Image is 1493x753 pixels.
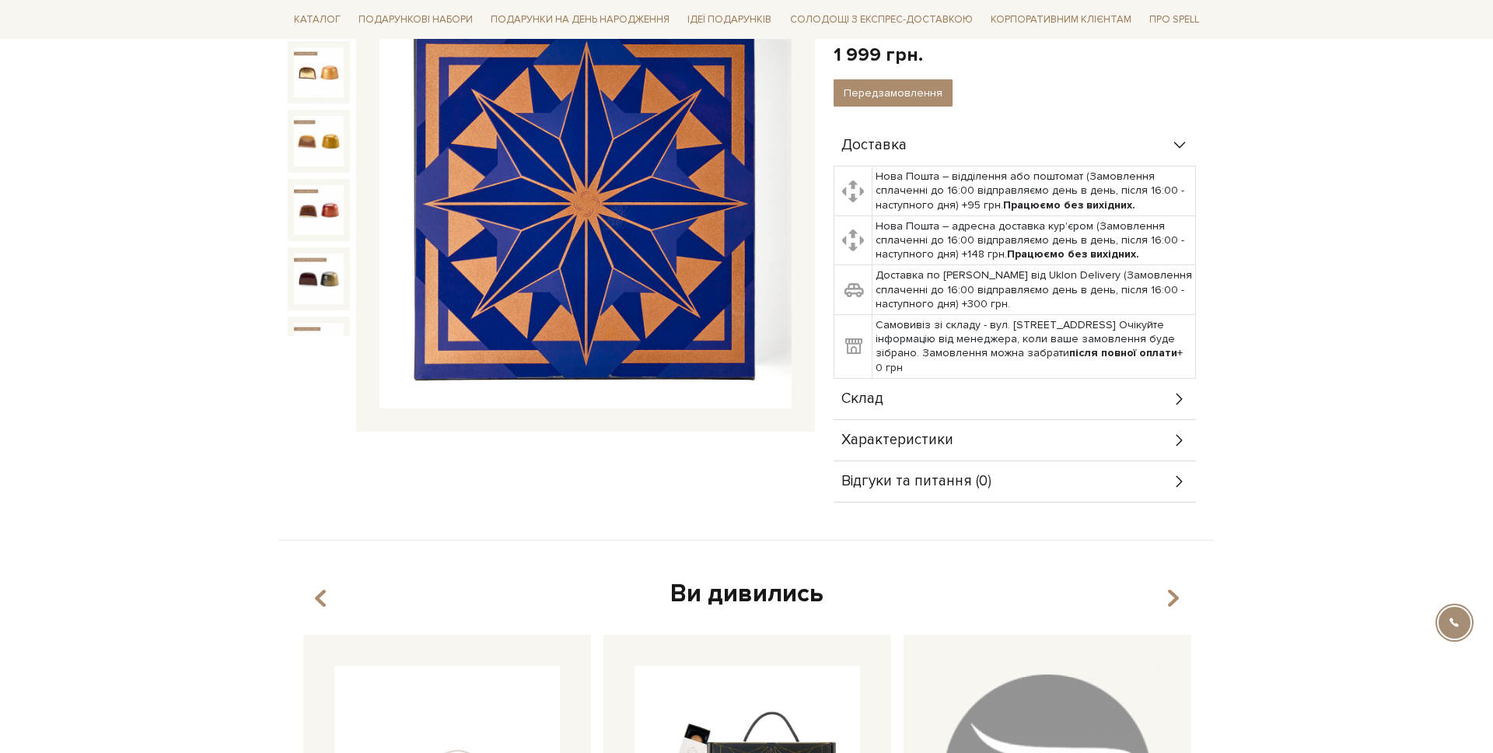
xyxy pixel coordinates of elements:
b: Працюємо без вихідних. [1003,198,1135,212]
div: Ви дивились [297,578,1196,611]
div: 1 999 грн. [834,43,923,67]
img: Адвент-календар [294,323,344,373]
span: Доставка [841,138,907,152]
span: Склад [841,392,883,406]
span: Відгуки та питання (0) [841,475,991,489]
a: Подарункові набори [352,8,479,32]
td: Нова Пошта – адресна доставка кур'єром (Замовлення сплаченні до 16:00 відправляємо день в день, п... [872,215,1196,265]
button: Передзамовлення [834,79,953,107]
a: Про Spell [1143,8,1205,32]
img: Адвент-календар [294,47,344,97]
img: Адвент-календар [294,116,344,166]
img: Адвент-календар [294,185,344,235]
td: Самовивіз зі складу - вул. [STREET_ADDRESS] Очікуйте інформацію від менеджера, коли ваше замовлен... [872,315,1196,379]
span: Характеристики [841,433,953,447]
b: Працюємо без вихідних. [1007,247,1139,261]
a: Солодощі з експрес-доставкою [784,6,979,33]
b: після повної оплати [1069,346,1177,359]
a: Корпоративним клієнтам [984,8,1138,32]
a: Ідеї подарунків [681,8,778,32]
td: Нова Пошта – відділення або поштомат (Замовлення сплаченні до 16:00 відправляємо день в день, піс... [872,166,1196,216]
a: Подарунки на День народження [484,8,676,32]
td: Доставка по [PERSON_NAME] від Uklon Delivery (Замовлення сплаченні до 16:00 відправляємо день в д... [872,265,1196,315]
img: Адвент-календар [294,254,344,303]
a: Каталог [288,8,347,32]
